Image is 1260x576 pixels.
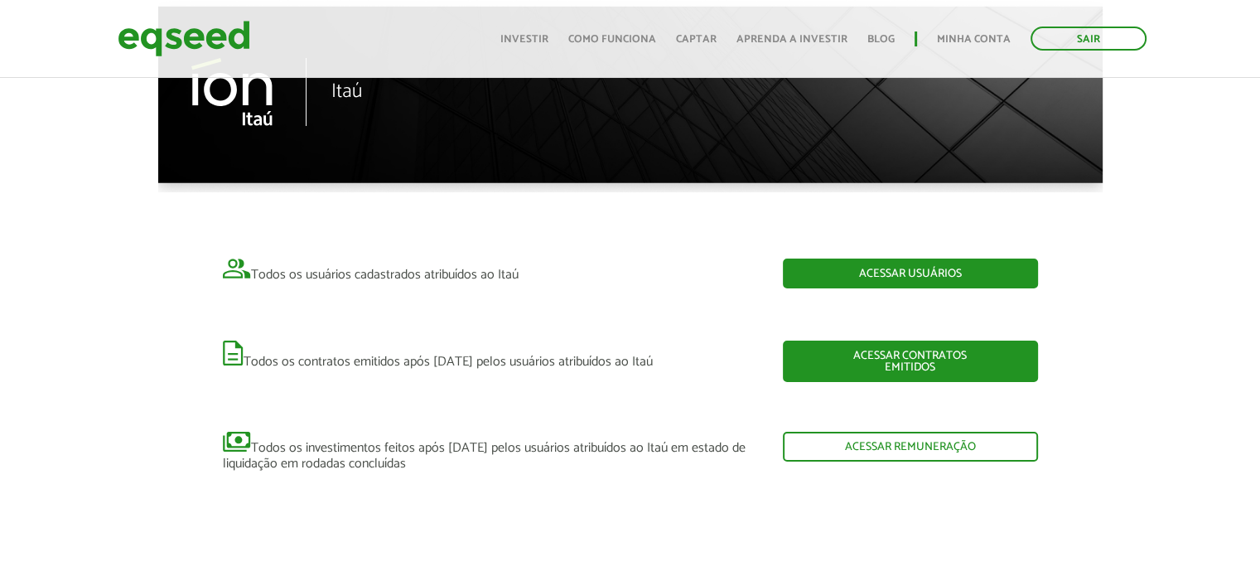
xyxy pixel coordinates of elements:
[736,34,847,45] a: Aprenda a investir
[676,34,717,45] a: Captar
[568,34,656,45] a: Como funciona
[783,341,1038,382] a: Acessar contratos emitidos
[223,432,758,472] p: Todos os investimentos feitos após [DATE] pelos usuários atribuídos ao Itaú em estado de liquidaç...
[331,81,362,103] h1: Itaú
[937,34,1011,45] a: Minha conta
[118,17,250,61] img: EqSeed
[223,432,251,452] img: money_icon.svg
[783,432,1038,462] a: Acessar remuneração
[223,341,244,365] img: paper_icon.svg
[867,34,895,45] a: Blog
[223,341,758,370] p: Todos os contratos emitidos após [DATE] pelos usuários atribuídos ao Itaú
[1031,27,1147,51] a: Sair
[223,259,251,278] img: user_icon.svg
[191,58,307,126] img: itau-ion.svg
[783,259,1038,288] a: Acessar usuários
[500,34,548,45] a: Investir
[223,259,758,283] p: Todos os usuários cadastrados atribuídos ao Itaú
